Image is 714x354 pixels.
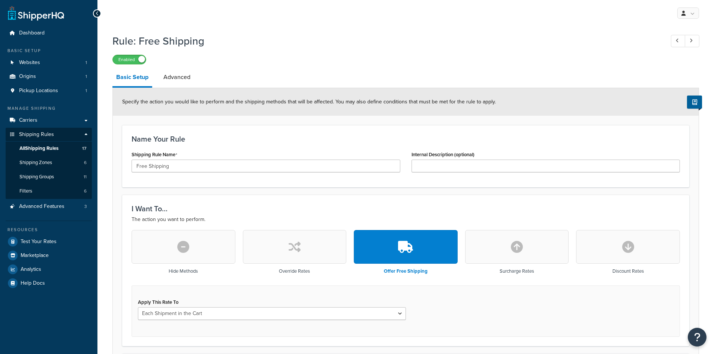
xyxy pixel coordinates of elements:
[500,269,534,274] h3: Surcharge Rates
[6,105,92,112] div: Manage Shipping
[19,117,37,124] span: Carriers
[384,269,428,274] h3: Offer Free Shipping
[19,131,54,138] span: Shipping Rules
[84,174,87,180] span: 11
[84,188,87,194] span: 6
[6,170,92,184] li: Shipping Groups
[132,205,680,213] h3: I Want To...
[132,135,680,143] h3: Name Your Rule
[6,276,92,290] a: Help Docs
[132,215,680,224] p: The action you want to perform.
[112,34,657,48] h1: Rule: Free Shipping
[85,88,87,94] span: 1
[19,73,36,80] span: Origins
[412,152,475,157] label: Internal Description (optional)
[19,88,58,94] span: Pickup Locations
[6,70,92,84] a: Origins1
[6,56,92,70] a: Websites1
[6,70,92,84] li: Origins
[84,160,87,166] span: 6
[6,235,92,248] a: Test Your Rates
[688,328,707,347] button: Open Resource Center
[6,114,92,127] a: Carriers
[6,156,92,170] li: Shipping Zones
[85,60,87,66] span: 1
[6,263,92,276] a: Analytics
[21,280,45,287] span: Help Docs
[6,156,92,170] a: Shipping Zones6
[6,142,92,155] a: AllShipping Rules17
[169,269,198,274] h3: Hide Methods
[19,30,45,36] span: Dashboard
[21,252,49,259] span: Marketplace
[685,35,699,47] a: Next Record
[21,266,41,273] span: Analytics
[85,73,87,80] span: 1
[6,56,92,70] li: Websites
[19,160,52,166] span: Shipping Zones
[113,55,146,64] label: Enabled
[6,184,92,198] a: Filters6
[6,128,92,199] li: Shipping Rules
[6,227,92,233] div: Resources
[160,68,194,86] a: Advanced
[6,170,92,184] a: Shipping Groups11
[82,145,87,152] span: 17
[6,184,92,198] li: Filters
[671,35,686,47] a: Previous Record
[6,249,92,262] a: Marketplace
[687,96,702,109] button: Show Help Docs
[6,200,92,214] a: Advanced Features3
[279,269,310,274] h3: Override Rates
[6,200,92,214] li: Advanced Features
[6,84,92,98] li: Pickup Locations
[612,269,644,274] h3: Discount Rates
[6,26,92,40] a: Dashboard
[21,239,57,245] span: Test Your Rates
[19,145,58,152] span: All Shipping Rules
[6,48,92,54] div: Basic Setup
[19,174,54,180] span: Shipping Groups
[6,128,92,142] a: Shipping Rules
[19,188,32,194] span: Filters
[112,68,152,88] a: Basic Setup
[19,203,64,210] span: Advanced Features
[138,299,178,305] label: Apply This Rate To
[122,98,496,106] span: Specify the action you would like to perform and the shipping methods that will be affected. You ...
[132,152,177,158] label: Shipping Rule Name
[84,203,87,210] span: 3
[19,60,40,66] span: Websites
[6,84,92,98] a: Pickup Locations1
